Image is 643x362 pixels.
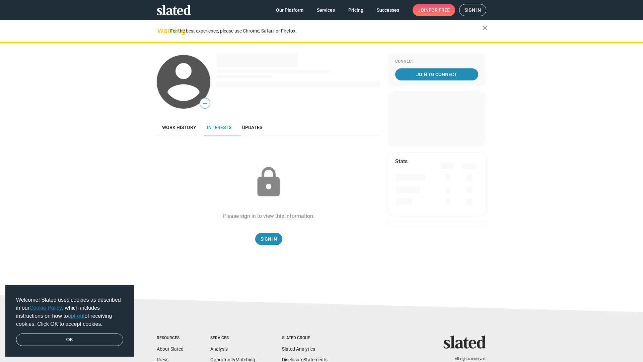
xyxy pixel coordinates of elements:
span: Successes [377,4,399,16]
a: About Slated [157,346,184,352]
div: Please sign in to view this information. [223,213,314,220]
a: Cookie Policy [29,305,62,311]
span: Work history [162,125,196,130]
a: Work history [157,119,202,135]
a: Updates [237,119,268,135]
div: Services [210,336,255,341]
div: Slated Group [282,336,328,341]
span: Pricing [348,4,363,16]
span: Updates [242,125,262,130]
mat-icon: close [481,24,489,32]
a: Interests [202,119,237,135]
div: Resources [157,336,184,341]
a: Services [311,4,340,16]
a: Joinfor free [413,4,455,16]
a: Sign in [459,4,486,16]
a: Slated Analytics [282,346,315,352]
a: opt-out [68,313,85,319]
mat-card-title: Stats [395,158,408,165]
span: — [200,99,210,108]
div: Connect [395,59,478,64]
a: Sign In [255,233,282,245]
a: Join To Connect [395,68,478,80]
span: Services [317,4,335,16]
span: Sign in [465,4,481,16]
mat-icon: lock [252,166,285,199]
span: for free [429,4,450,16]
div: For the best experience, please use Chrome, Safari, or Firefox. [170,26,482,36]
a: dismiss cookie message [16,334,123,346]
span: Welcome! Slated uses cookies as described in our , which includes instructions on how to of recei... [16,296,123,328]
span: Join To Connect [397,68,477,80]
span: Join [418,4,450,16]
span: Sign In [261,233,277,245]
a: Our Platform [271,4,309,16]
a: Analysis [210,346,228,352]
a: Successes [371,4,405,16]
span: Our Platform [276,4,303,16]
span: Interests [207,125,231,130]
a: Pricing [343,4,369,16]
mat-icon: warning [157,26,165,35]
div: cookieconsent [5,285,134,357]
